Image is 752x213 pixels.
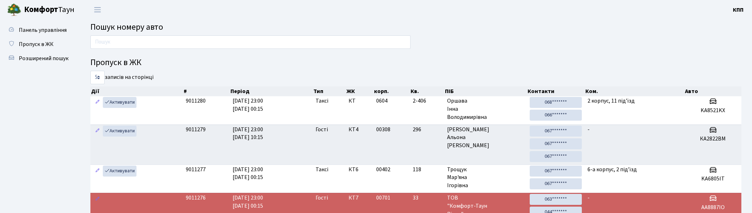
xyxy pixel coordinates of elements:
[186,97,206,105] span: 9011280
[349,97,370,105] span: КТ
[687,107,739,114] h5: KA8521KX
[103,97,137,108] a: Активувати
[413,126,442,134] span: 296
[233,97,263,113] span: [DATE] 23:00 [DATE] 00:15
[93,166,102,177] a: Редагувати
[103,166,137,177] a: Активувати
[233,166,263,182] span: [DATE] 23:00 [DATE] 00:15
[90,71,105,84] select: записів на сторінці
[444,86,527,96] th: ПІБ
[233,126,263,142] span: [DATE] 23:00 [DATE] 10:15
[346,86,373,96] th: ЖК
[90,71,154,84] label: записів на сторінці
[186,194,206,202] span: 9011276
[19,40,54,48] span: Пропуск в ЖК
[349,194,370,202] span: КТ7
[733,6,743,14] a: КПП
[89,4,106,16] button: Переключити навігацію
[4,37,74,51] a: Пропуск в ЖК
[7,3,21,17] img: logo.png
[90,35,411,49] input: Пошук
[687,136,739,142] h5: КА2822ВМ
[376,97,388,105] span: 0604
[19,26,67,34] span: Панель управління
[585,86,685,96] th: Ком.
[587,126,590,133] span: -
[316,97,328,105] span: Таксі
[376,166,390,173] span: 00402
[90,58,741,68] h4: Пропуск в ЖК
[413,194,442,202] span: 33
[376,194,390,202] span: 00701
[4,51,74,65] a: Розширений пошук
[447,126,524,150] span: [PERSON_NAME] Альона [PERSON_NAME]
[183,86,230,96] th: #
[233,194,263,210] span: [DATE] 23:00 [DATE] 00:15
[24,4,58,15] b: Комфорт
[447,97,524,121] span: Оршава Інна Володимирівна
[413,166,442,174] span: 118
[349,166,370,174] span: КТ6
[186,126,206,133] span: 9011279
[93,126,102,137] a: Редагувати
[373,86,410,96] th: корп.
[90,86,183,96] th: Дії
[4,23,74,37] a: Панель управління
[103,126,137,137] a: Активувати
[19,54,68,62] span: Розширений пошук
[349,126,370,134] span: КТ4
[316,166,328,174] span: Таксі
[687,204,739,211] h5: АА8887ІО
[186,166,206,173] span: 9011277
[687,175,739,182] h5: KA6805IT
[316,194,328,202] span: Гості
[587,194,590,202] span: -
[93,97,102,108] a: Редагувати
[230,86,313,96] th: Період
[313,86,346,96] th: Тип
[90,21,163,33] span: Пошук номеру авто
[587,97,635,105] span: 2 корпус, 11 під'їзд
[316,126,328,134] span: Гості
[684,86,741,96] th: Авто
[413,97,442,105] span: 2-406
[93,194,102,205] a: Редагувати
[527,86,585,96] th: Контакти
[376,126,390,133] span: 00308
[410,86,445,96] th: Кв.
[587,166,637,173] span: 6-а корпус, 2 під'їзд
[447,166,524,190] span: Трощук Мар'яна Ігорівна
[24,4,74,16] span: Таун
